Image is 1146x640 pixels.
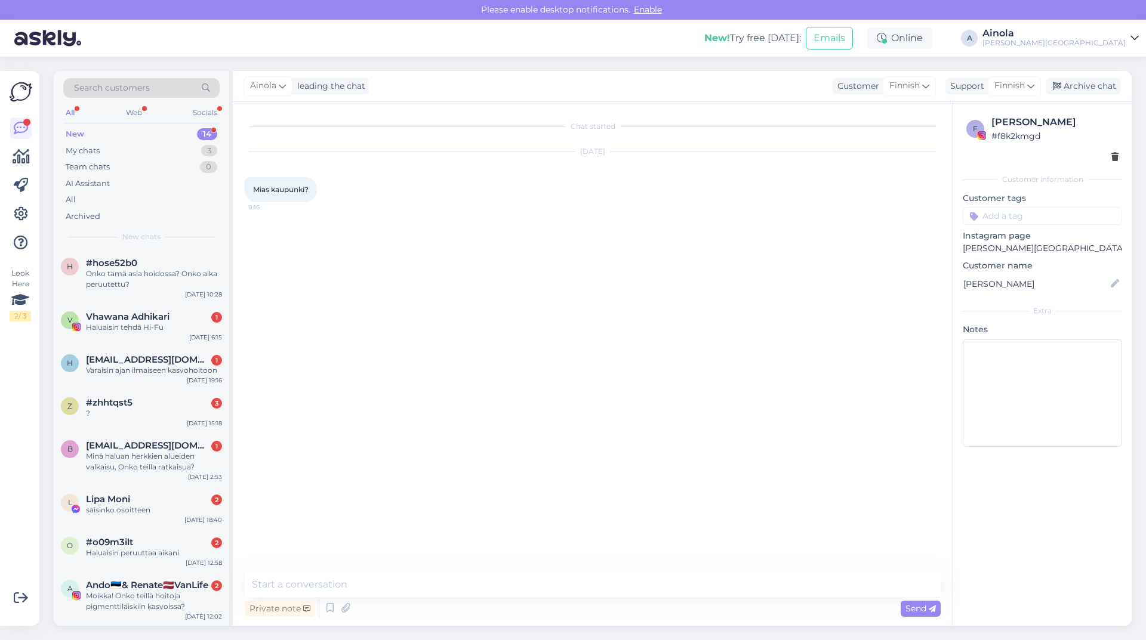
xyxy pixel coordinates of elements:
div: Ainola [982,29,1126,38]
div: [DATE] 12:02 [185,612,222,621]
span: Ando🇪🇪& Renate🇱🇻VanLife [86,580,208,590]
input: Add a tag [963,207,1122,225]
span: V [67,316,72,324]
span: Ainola [250,79,276,92]
div: Support [945,80,984,92]
div: New [66,128,84,140]
div: All [66,194,76,206]
span: Finnish [994,79,1025,92]
div: Archived [66,211,100,222]
span: Finnish [889,79,920,92]
div: Haluaisin peruuttaa aikani [86,548,222,558]
div: Team chats [66,161,110,173]
div: Minä haluan herkkien alueiden valkaisu, Onko teilla ratkaisua? [86,451,222,472]
b: New! [704,32,730,44]
span: Send [905,603,936,614]
span: #hose52b0 [86,258,137,268]
div: Customer [833,80,879,92]
a: Ainola[PERSON_NAME][GEOGRAPHIC_DATA] [982,29,1139,48]
div: [DATE] 19:16 [187,376,222,385]
div: A [961,30,978,47]
span: #zhhtqst5 [86,397,133,408]
div: 1 [211,355,222,366]
span: 0:16 [248,203,293,212]
div: 2 [211,537,222,548]
div: Look Here [10,268,31,321]
div: All [63,105,77,120]
div: Try free [DATE]: [704,31,801,45]
div: Extra [963,305,1122,316]
span: b [67,444,73,453]
p: Notes [963,323,1122,336]
div: [DATE] 2:53 [188,472,222,481]
div: [DATE] 18:40 [184,515,222,524]
p: Customer name [963,259,1122,272]
p: Customer tags [963,192,1122,205]
p: [PERSON_NAME][GEOGRAPHIC_DATA] [963,242,1122,255]
div: ? [86,408,222,419]
div: 1 [211,441,222,452]
span: o [67,541,73,550]
div: Chat started [245,121,941,132]
div: 2 / 3 [10,311,31,321]
button: Emails [806,27,853,50]
span: Mias kaupunki? [253,185,309,194]
input: Add name [963,277,1108,290]
div: Onko tämä asia hoidossa? Onko aika peruutettu? [86,268,222,290]
div: [PERSON_NAME][GEOGRAPHIC_DATA] [982,38,1126,48]
span: Vhawana Adhikari [86,311,170,322]
img: Askly Logo [10,81,32,103]
span: #o09m3ilt [86,537,133,548]
div: 2 [211,494,222,505]
div: Varaisin ajan ilmaiseen kasvohoitoon [86,365,222,376]
div: Customer information [963,174,1122,185]
div: My chats [66,145,100,157]
div: [DATE] 12:58 [186,558,222,567]
span: Lipa Moni [86,494,130,505]
div: Online [867,27,932,49]
div: 0 [200,161,217,173]
div: [PERSON_NAME] [991,115,1119,129]
div: [DATE] 15:18 [187,419,222,428]
div: [DATE] [245,146,941,157]
div: # f8k2kmgd [991,129,1119,143]
span: hagertsatu1@gmail.com [86,354,210,365]
div: Haluaisin tehdã Hi-Fu [86,322,222,333]
span: Search customers [74,82,150,94]
div: 14 [197,128,217,140]
div: 1 [211,312,222,323]
span: f [973,124,978,133]
span: L [68,498,72,507]
span: h [67,358,73,367]
div: Web [124,105,144,120]
span: z [67,401,72,410]
div: saisinko osoitteen [86,505,222,515]
div: leading the chat [292,80,365,92]
span: h [67,262,73,271]
div: AI Assistant [66,178,110,190]
div: Private note [245,601,315,617]
div: Archive chat [1046,78,1121,94]
div: 3 [201,145,217,157]
div: Moikka! Onko teillä hoitoja pigmenttiläiskiin kasvoissa? [86,590,222,612]
div: [DATE] 10:28 [185,290,222,299]
p: Instagram page [963,230,1122,242]
div: 2 [211,580,222,591]
span: Enable [630,4,666,15]
span: bouazzaoui.zoulikha@hotmail.com [86,440,210,451]
div: [DATE] 6:15 [189,333,222,342]
div: 3 [211,398,222,409]
div: Socials [190,105,220,120]
span: New chats [122,231,161,242]
span: A [67,584,73,593]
